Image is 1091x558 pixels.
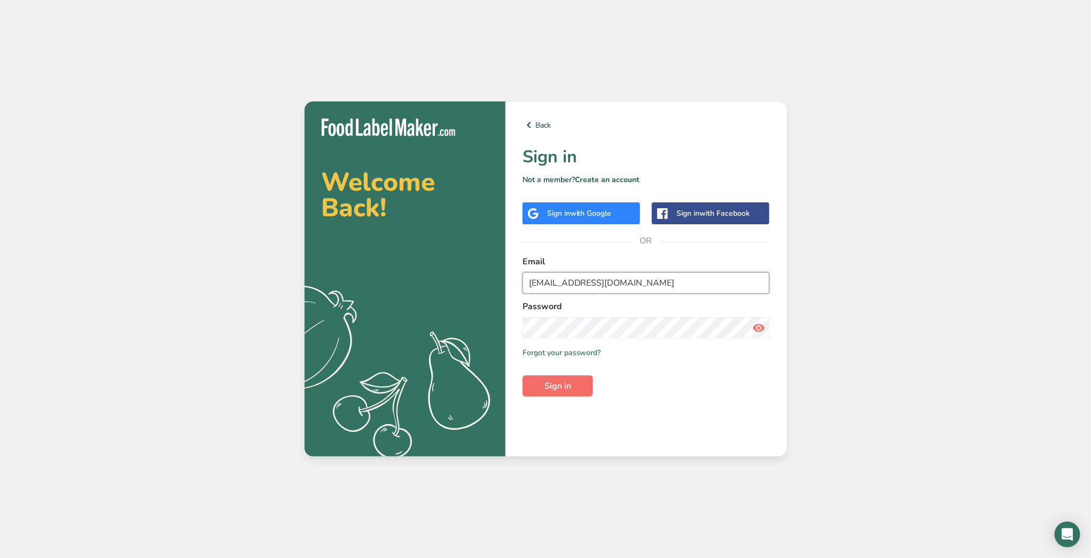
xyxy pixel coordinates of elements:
[523,375,593,397] button: Sign in
[1055,522,1080,547] div: Open Intercom Messenger
[322,119,455,136] img: Food Label Maker
[570,208,612,218] span: with Google
[523,144,770,170] h1: Sign in
[523,255,770,268] label: Email
[523,272,770,294] input: Enter Your Email
[544,380,571,392] span: Sign in
[676,208,750,219] div: Sign in
[523,174,770,185] p: Not a member?
[547,208,612,219] div: Sign in
[523,300,770,313] label: Password
[699,208,750,218] span: with Facebook
[523,347,601,358] a: Forgot your password?
[523,119,770,131] a: Back
[322,169,488,221] h2: Welcome Back!
[630,225,662,257] span: OR
[575,175,640,185] a: Create an account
